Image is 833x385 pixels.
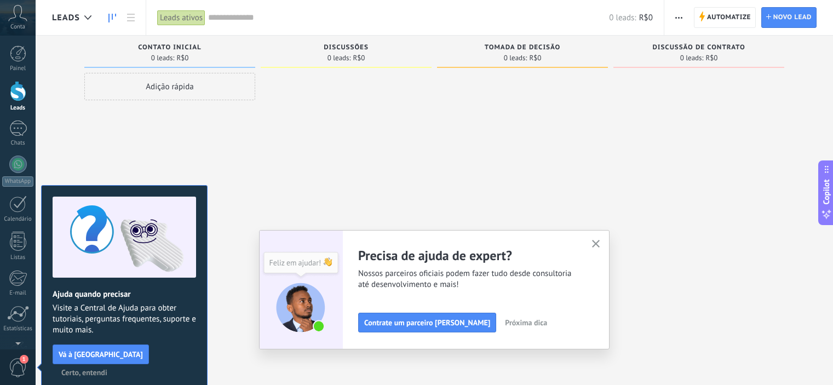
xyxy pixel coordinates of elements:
[609,13,636,23] span: 0 leads:
[2,325,34,332] div: Estatísticas
[707,8,751,27] span: Automatize
[500,314,552,331] button: Próxima dica
[671,7,687,28] button: Mais
[773,8,812,27] span: Novo lead
[53,303,196,336] span: Visite a Central de Ajuda para obter tutoriais, perguntas frequentes, suporte e muito mais.
[2,176,33,187] div: WhatsApp
[10,24,25,31] span: Conta
[353,55,365,61] span: R$0
[2,290,34,297] div: E-mail
[151,55,175,61] span: 0 leads:
[364,319,490,326] span: Contrate um parceiro [PERSON_NAME]
[56,364,112,381] button: Certo, entendi
[639,13,653,23] span: R$0
[2,216,34,223] div: Calendário
[705,55,717,61] span: R$0
[84,73,255,100] div: Adição rápida
[2,65,34,72] div: Painel
[53,289,196,300] h2: Ajuda quando precisar
[52,13,80,23] span: Leads
[680,55,704,61] span: 0 leads:
[138,44,201,51] span: Contato inicial
[619,44,779,53] div: Discussão de contrato
[53,344,149,364] button: Vá à [GEOGRAPHIC_DATA]
[2,105,34,112] div: Leads
[505,319,547,326] span: Próxima dica
[443,44,602,53] div: Tomada de decisão
[358,247,578,264] h2: Precisa de ajuda de expert?
[90,44,250,53] div: Contato inicial
[358,268,578,290] span: Nossos parceiros oficiais podem fazer tudo desde consultoria até desenvolvimento e mais!
[2,140,34,147] div: Chats
[122,7,140,28] a: Lista
[761,7,817,28] a: Novo lead
[485,44,560,51] span: Tomada de decisão
[103,7,122,28] a: Leads
[652,44,745,51] span: Discussão de contrato
[20,355,28,364] span: 1
[266,44,426,53] div: Discussões
[694,7,756,28] a: Automatize
[176,55,188,61] span: R$0
[821,179,832,204] span: Copilot
[358,313,496,332] button: Contrate um parceiro [PERSON_NAME]
[529,55,541,61] span: R$0
[2,254,34,261] div: Listas
[504,55,527,61] span: 0 leads:
[61,369,107,376] span: Certo, entendi
[59,350,143,358] span: Vá à [GEOGRAPHIC_DATA]
[328,55,351,61] span: 0 leads:
[324,44,369,51] span: Discussões
[157,10,205,26] div: Leads ativos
